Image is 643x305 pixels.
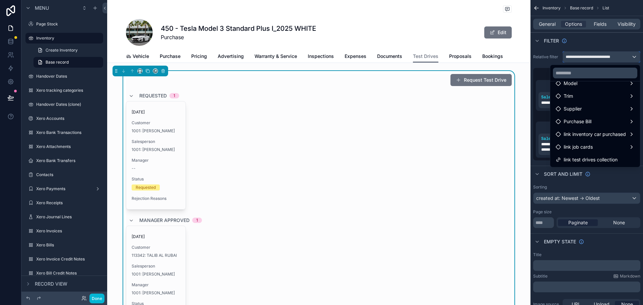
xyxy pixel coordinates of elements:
span: Manager [132,282,180,288]
div: 1 [196,218,198,223]
span: Pricing [191,53,207,60]
span: Trim [564,92,573,100]
span: Supplier [564,105,582,113]
a: Purchase [160,50,181,64]
span: Customer [132,120,180,126]
span: Purchase [160,53,181,60]
button: Edit [484,26,512,39]
a: Vehicle [126,50,149,64]
h1: 450 - Tesla Model 3 Standard Plus I_2025 WHITE [161,24,316,33]
span: Advertising [218,53,244,60]
a: Warranty & Service [255,50,297,64]
a: [DATE]Customer1001: [PERSON_NAME]Salesperson1001: [PERSON_NAME]Manager--StatusRequestedRejection ... [126,101,186,210]
span: -- [132,166,136,171]
span: Rejection Reasons [132,196,180,201]
span: Manager [132,158,180,163]
span: Salesperson [132,139,180,144]
span: Expenses [345,53,366,60]
span: Manager Approved [139,217,190,224]
span: Purchase Bill [564,118,591,126]
a: 1001: [PERSON_NAME] [132,147,175,152]
span: Proposals [449,53,472,60]
a: 1001: [PERSON_NAME] [132,290,175,296]
span: Test Drives [413,53,438,60]
span: Customer [132,245,180,250]
span: Salesperson [132,263,180,269]
span: Bookings [482,53,503,60]
span: Model [564,79,577,87]
span: Purchase [161,33,316,41]
span: Requested [139,92,167,99]
a: Test Drives [413,50,438,63]
span: Warranty & Service [255,53,297,60]
a: Expenses [345,50,366,64]
span: [DATE] [132,109,180,115]
a: Bookings [482,50,503,64]
a: Inspections [308,50,334,64]
a: 113342: TALIB AL RUBAI [132,253,177,258]
a: 1001: [PERSON_NAME] [132,272,175,277]
a: 1001: [PERSON_NAME] [132,128,175,134]
span: Documents [377,53,402,60]
span: Vehicle [133,53,149,60]
button: Request Test Drive [450,74,512,86]
a: Documents [377,50,402,64]
span: link job cards [564,143,593,151]
span: Status [132,176,180,182]
a: Pricing [191,50,207,64]
div: 1 [173,93,175,98]
div: Requested [136,184,156,190]
span: link inventory car purchased [564,130,626,138]
a: Proposals [449,50,472,64]
a: Advertising [218,50,244,64]
span: link test drives collection [564,156,618,164]
span: Inspections [308,53,334,60]
span: [DATE] [132,234,180,239]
